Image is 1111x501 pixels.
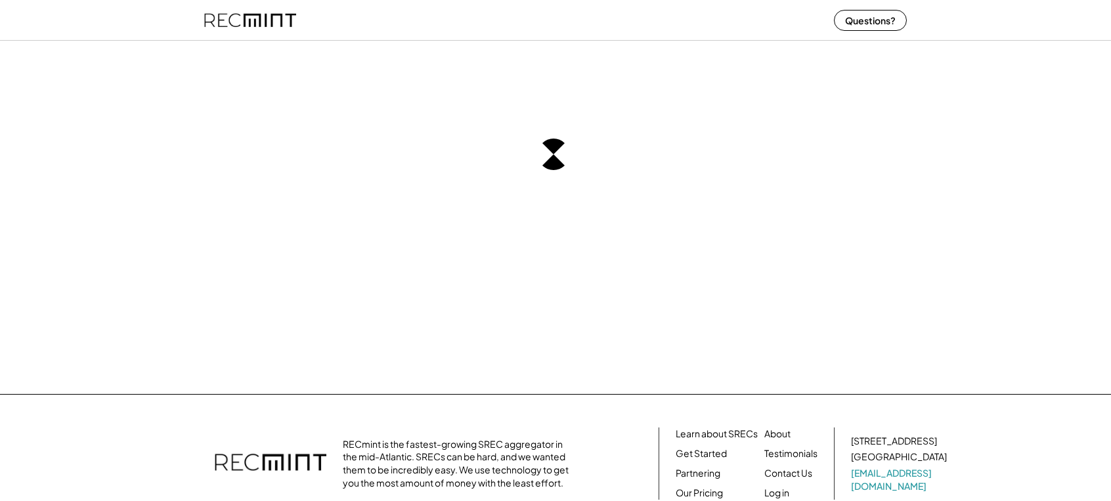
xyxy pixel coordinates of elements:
a: Partnering [676,467,720,480]
div: [STREET_ADDRESS] [851,435,937,448]
a: [EMAIL_ADDRESS][DOMAIN_NAME] [851,467,949,492]
a: Our Pricing [676,487,723,500]
img: recmint-logotype%403x.png [215,441,326,487]
a: About [764,427,791,441]
img: recmint-logotype%403x%20%281%29.jpeg [204,3,296,37]
a: Testimonials [764,447,817,460]
button: Questions? [834,10,907,31]
div: RECmint is the fastest-growing SREC aggregator in the mid-Atlantic. SRECs can be hard, and we wan... [343,438,576,489]
a: Learn about SRECs [676,427,758,441]
div: [GEOGRAPHIC_DATA] [851,450,947,464]
a: Get Started [676,447,727,460]
a: Log in [764,487,789,500]
a: Contact Us [764,467,812,480]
